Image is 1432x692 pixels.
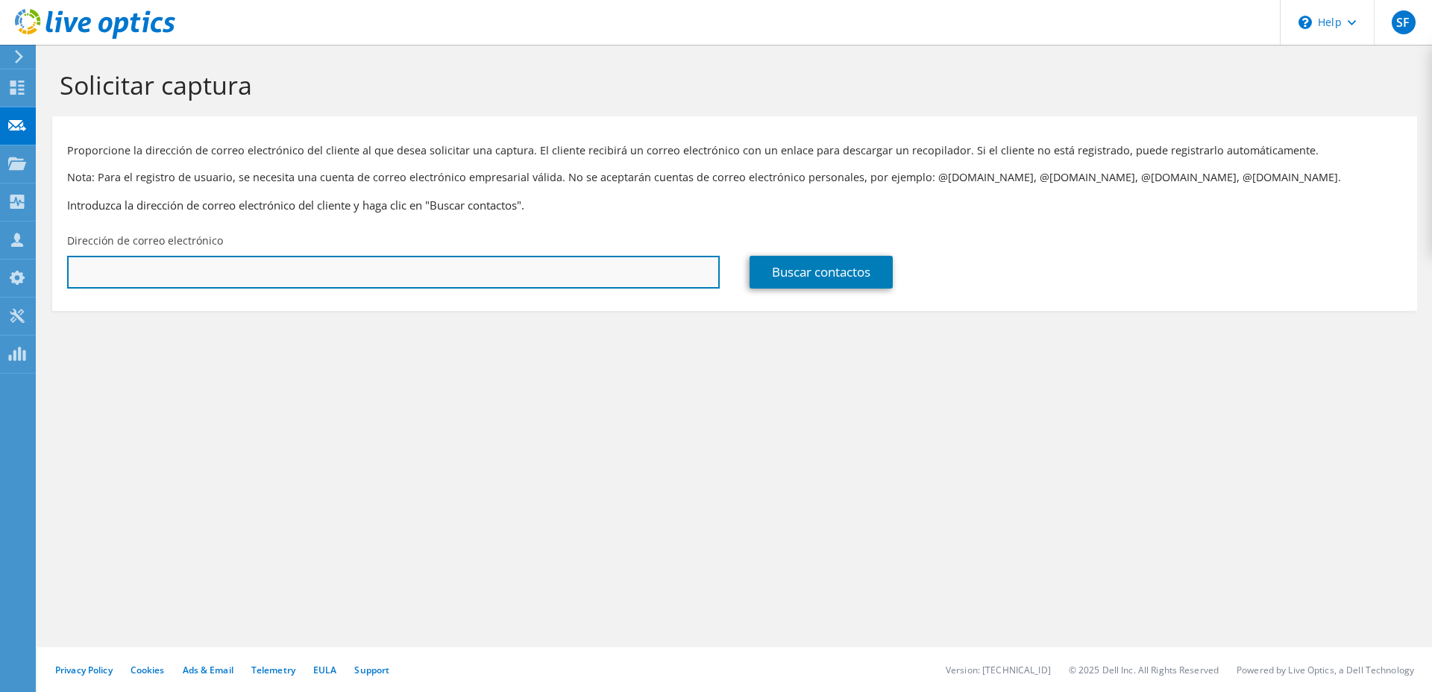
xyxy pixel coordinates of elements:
a: Cookies [131,664,165,676]
span: SF [1392,10,1416,34]
li: © 2025 Dell Inc. All Rights Reserved [1069,664,1219,676]
a: Telemetry [251,664,295,676]
p: Nota: Para el registro de usuario, se necesita una cuenta de correo electrónico empresarial válid... [67,169,1402,186]
a: Buscar contactos [750,256,893,289]
a: Ads & Email [183,664,233,676]
p: Proporcione la dirección de correo electrónico del cliente al que desea solicitar una captura. El... [67,142,1402,159]
a: Support [354,664,389,676]
h3: Introduzca la dirección de correo electrónico del cliente y haga clic en "Buscar contactos". [67,197,1402,213]
li: Powered by Live Optics, a Dell Technology [1237,664,1414,676]
a: Privacy Policy [55,664,113,676]
label: Dirección de correo electrónico [67,233,223,248]
li: Version: [TECHNICAL_ID] [946,664,1051,676]
a: EULA [313,664,336,676]
svg: \n [1298,16,1312,29]
h1: Solicitar captura [60,69,1402,101]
